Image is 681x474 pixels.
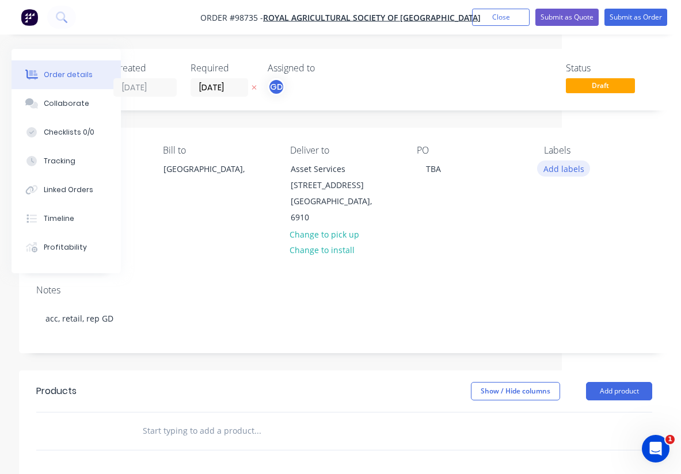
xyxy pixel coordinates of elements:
button: Tracking [12,147,121,175]
div: [GEOGRAPHIC_DATA], 6910 [291,193,386,225]
div: Profitability [44,242,87,253]
div: Bill to [163,145,271,156]
div: Checklists 0/0 [44,127,94,137]
div: Created [113,63,177,74]
button: Change to pick up [284,226,366,242]
div: acc, retail, rep GD [36,301,652,336]
div: Collaborate [44,98,89,109]
div: Notes [36,285,652,296]
button: GD [268,78,285,95]
div: Timeline [44,213,74,224]
button: Show / Hide columns [471,382,560,400]
div: Linked Orders [44,185,93,195]
div: Products [36,384,77,398]
span: 1 [665,435,675,444]
iframe: Intercom live chat [642,435,669,462]
button: Change to install [284,242,361,258]
button: Add product [586,382,652,400]
img: Factory [21,9,38,26]
div: Asset Services [STREET_ADDRESS] [291,161,386,193]
input: Start typing to add a product... [142,419,372,442]
div: Tracking [44,156,75,166]
div: Required [191,63,254,74]
span: Draft [566,78,635,93]
span: Order #98735 - [200,12,263,23]
div: Assigned to [268,63,383,74]
button: Close [472,9,530,26]
div: Labels [544,145,652,156]
div: Status [566,63,652,74]
div: [GEOGRAPHIC_DATA], [154,160,269,197]
div: Deliver to [290,145,398,156]
button: Linked Orders [12,175,121,204]
button: Timeline [12,204,121,233]
button: Submit as Order [604,9,667,26]
div: PO [417,145,525,156]
button: Collaborate [12,89,121,118]
button: Add labels [537,160,590,176]
div: Order details [44,70,93,80]
button: Profitability [12,233,121,262]
button: Order details [12,60,121,89]
a: Royal Agricultural Society of [GEOGRAPHIC_DATA] [263,12,481,23]
div: [GEOGRAPHIC_DATA], [163,161,259,177]
div: Asset Services [STREET_ADDRESS][GEOGRAPHIC_DATA], 6910 [281,160,396,226]
div: TBA [417,160,450,177]
button: Submit as Quote [535,9,599,26]
button: Checklists 0/0 [12,118,121,147]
